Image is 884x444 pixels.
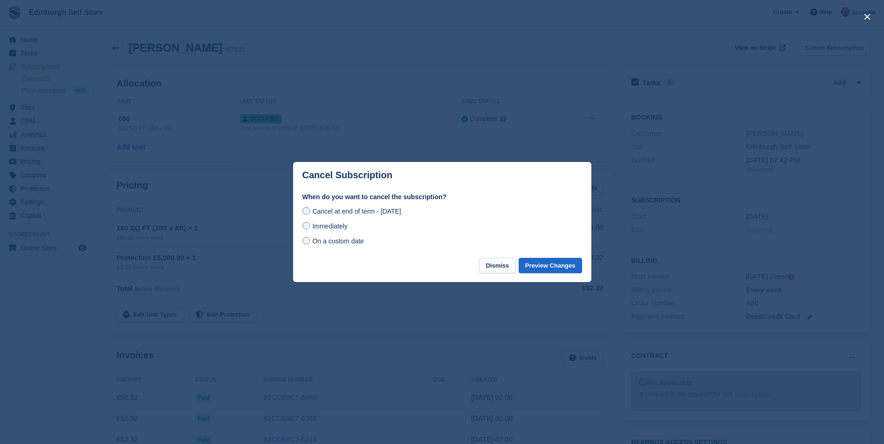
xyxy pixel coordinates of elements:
span: Cancel at end of term - [DATE] [312,208,401,215]
button: Preview Changes [519,258,582,273]
span: Immediately [312,222,347,230]
input: On a custom date [302,237,310,244]
button: Dismiss [479,258,515,273]
p: Cancel Subscription [302,170,392,181]
input: Immediately [302,222,310,229]
button: close [860,9,875,24]
input: Cancel at end of term - [DATE] [302,207,310,215]
span: On a custom date [312,237,364,245]
label: When do you want to cancel the subscription? [302,192,582,202]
